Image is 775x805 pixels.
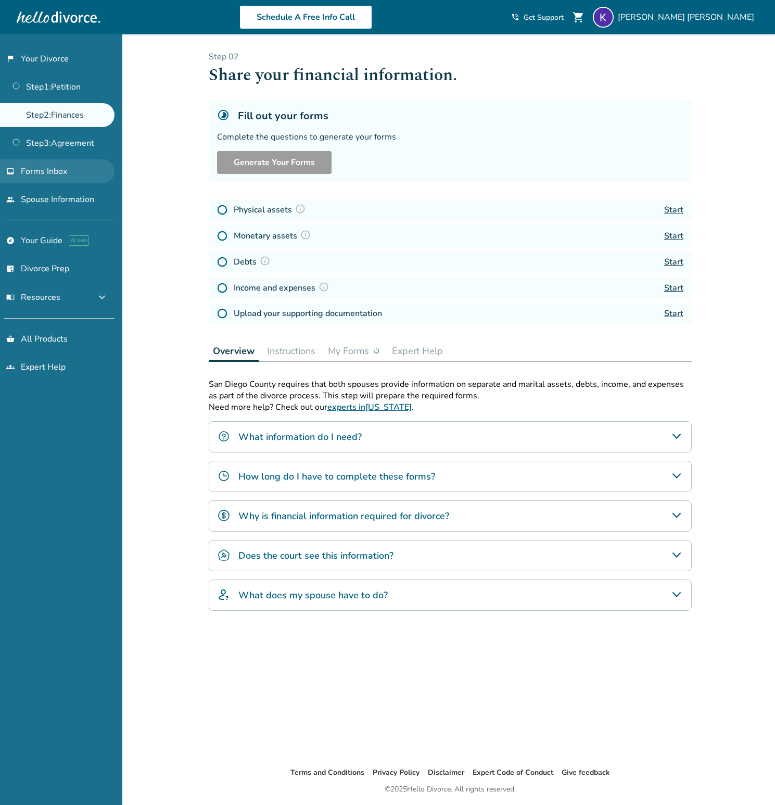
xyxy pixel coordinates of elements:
[218,509,230,522] img: Why is financial information required for divorce?
[319,282,329,292] img: Question Mark
[524,12,564,22] span: Get Support
[218,470,230,482] img: How long do I have to complete these forms?
[593,7,614,28] img: Kevin Rathbun
[217,151,332,174] button: Generate Your Forms
[234,307,382,320] h4: Upload your supporting documentation
[511,13,519,21] span: phone_in_talk
[218,588,230,601] img: What does my spouse have to do?
[6,195,15,204] span: people
[234,203,309,217] h4: Physical assets
[373,348,379,354] img: ...
[290,768,364,777] a: Terms and Conditions
[234,229,314,243] h4: Monetary assets
[6,363,15,371] span: groups
[6,55,15,63] span: flag_2
[324,341,384,361] button: My Forms
[96,291,108,304] span: expand_more
[664,230,683,242] a: Start
[217,231,227,241] img: Not Started
[209,500,692,532] div: Why is financial information required for divorce?
[428,766,464,779] li: Disclaimer
[238,509,449,523] h4: Why is financial information required for divorce?
[238,109,328,123] h5: Fill out your forms
[473,768,553,777] a: Expert Code of Conduct
[260,256,270,266] img: Question Mark
[238,470,435,483] h4: How long do I have to complete these forms?
[238,430,362,444] h4: What information do I need?
[218,430,230,443] img: What information do I need?
[238,549,393,562] h4: Does the court see this information?
[234,255,273,269] h4: Debts
[209,62,692,88] h1: Share your financial information.
[209,540,692,571] div: Does the court see this information?
[238,588,388,602] h4: What does my spouse have to do?
[6,292,60,303] span: Resources
[209,51,692,62] p: Step 0 2
[217,283,227,293] img: Not Started
[618,11,758,23] span: [PERSON_NAME] [PERSON_NAME]
[664,256,683,268] a: Start
[373,768,420,777] a: Privacy Policy
[217,257,227,267] img: Not Started
[217,308,227,319] img: Not Started
[300,230,311,240] img: Question Mark
[664,282,683,294] a: Start
[209,379,692,401] p: San Diego County requires that both spouses provide information on separate and marital assets, d...
[6,335,15,343] span: shopping_basket
[6,167,15,175] span: inbox
[572,11,585,23] span: shopping_cart
[562,766,610,779] li: Give feedback
[217,205,227,215] img: Not Started
[209,401,692,413] p: Need more help? Check out our .
[664,204,683,216] a: Start
[234,281,332,295] h4: Income and expenses
[511,12,564,22] a: phone_in_talkGet Support
[209,580,692,611] div: What does my spouse have to do?
[217,131,683,143] div: Complete the questions to generate your forms
[209,461,692,492] div: How long do I have to complete these forms?
[209,341,259,362] button: Overview
[218,549,230,561] img: Does the court see this information?
[263,341,320,361] button: Instructions
[295,204,306,214] img: Question Mark
[664,308,683,319] a: Start
[6,236,15,245] span: explore
[388,341,447,361] button: Expert Help
[21,166,67,177] span: Forms Inbox
[209,421,692,452] div: What information do I need?
[6,265,15,273] span: list_alt_check
[69,235,89,246] span: AI beta
[239,5,372,29] a: Schedule A Free Info Call
[385,783,516,796] div: © 2025 Hello Divorce. All rights reserved.
[6,293,15,301] span: menu_book
[327,401,412,413] a: experts in[US_STATE]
